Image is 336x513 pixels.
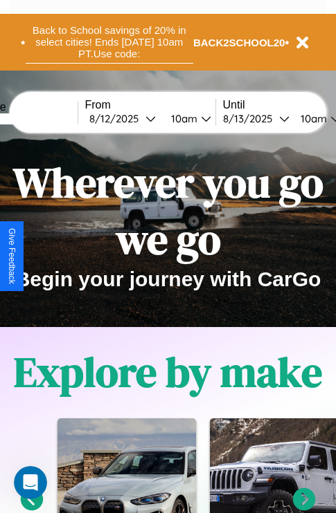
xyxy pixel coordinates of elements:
[85,99,215,111] label: From
[160,111,215,126] button: 10am
[14,466,47,499] iframe: Intercom live chat
[164,112,201,125] div: 10am
[223,112,279,125] div: 8 / 13 / 2025
[193,37,285,48] b: BACK2SCHOOL20
[294,112,330,125] div: 10am
[7,228,17,284] div: Give Feedback
[14,344,322,400] h1: Explore by make
[26,21,193,64] button: Back to School savings of 20% in select cities! Ends [DATE] 10am PT.Use code:
[85,111,160,126] button: 8/12/2025
[89,112,145,125] div: 8 / 12 / 2025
